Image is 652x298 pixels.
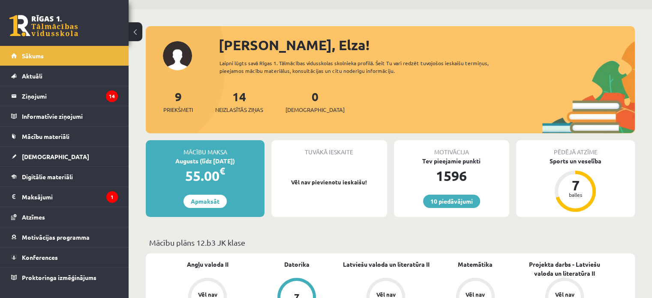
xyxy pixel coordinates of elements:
div: Pēdējā atzīme [516,140,635,157]
legend: Ziņojumi [22,86,118,106]
a: Projekta darbs - Latviešu valoda un literatūra II [520,260,609,278]
a: Matemātika [458,260,493,269]
div: Sports un veselība [516,157,635,166]
span: Sākums [22,52,44,60]
a: 14Neizlasītās ziņas [215,89,263,114]
span: Atzīmes [22,213,45,221]
legend: Maksājumi [22,187,118,207]
span: [DEMOGRAPHIC_DATA] [22,153,89,160]
legend: Informatīvie ziņojumi [22,106,118,126]
p: Mācību plāns 12.b3 JK klase [149,237,631,248]
a: Motivācijas programma [11,227,118,247]
span: Digitālie materiāli [22,173,73,181]
a: Proktoringa izmēģinājums [11,268,118,287]
a: Maksājumi1 [11,187,118,207]
span: Priekšmeti [163,105,193,114]
a: Atzīmes [11,207,118,227]
div: Mācību maksa [146,140,264,157]
span: Motivācijas programma [22,233,90,241]
div: Tev pieejamie punkti [394,157,509,166]
span: € [219,165,225,177]
a: 0[DEMOGRAPHIC_DATA] [285,89,345,114]
a: 10 piedāvājumi [423,195,480,208]
a: Rīgas 1. Tālmācības vidusskola [9,15,78,36]
div: 1596 [394,166,509,186]
a: Sports un veselība 7 balles [516,157,635,213]
span: Konferences [22,253,58,261]
a: 9Priekšmeti [163,89,193,114]
a: Datorika [284,260,309,269]
div: Motivācija [394,140,509,157]
div: [PERSON_NAME], Elza! [219,35,635,55]
a: [DEMOGRAPHIC_DATA] [11,147,118,166]
div: Laipni lūgts savā Rīgas 1. Tālmācības vidusskolas skolnieka profilā. Šeit Tu vari redzēt tuvojošo... [219,59,513,75]
p: Vēl nav pievienotu ieskaišu! [276,178,382,187]
a: Apmaksāt [183,195,227,208]
a: Mācību materiāli [11,126,118,146]
a: Informatīvie ziņojumi [11,106,118,126]
a: Aktuāli [11,66,118,86]
div: Augusts (līdz [DATE]) [146,157,264,166]
a: Latviešu valoda un literatūra II [343,260,429,269]
div: 55.00 [146,166,264,186]
i: 14 [106,90,118,102]
a: Sākums [11,46,118,66]
a: Ziņojumi14 [11,86,118,106]
span: Aktuāli [22,72,42,80]
span: [DEMOGRAPHIC_DATA] [285,105,345,114]
span: Neizlasītās ziņas [215,105,263,114]
span: Proktoringa izmēģinājums [22,274,96,281]
a: Konferences [11,247,118,267]
i: 1 [106,191,118,203]
span: Mācību materiāli [22,132,69,140]
a: Digitālie materiāli [11,167,118,187]
div: balles [562,192,588,197]
a: Angļu valoda II [187,260,228,269]
div: Tuvākā ieskaite [271,140,387,157]
div: 7 [562,178,588,192]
